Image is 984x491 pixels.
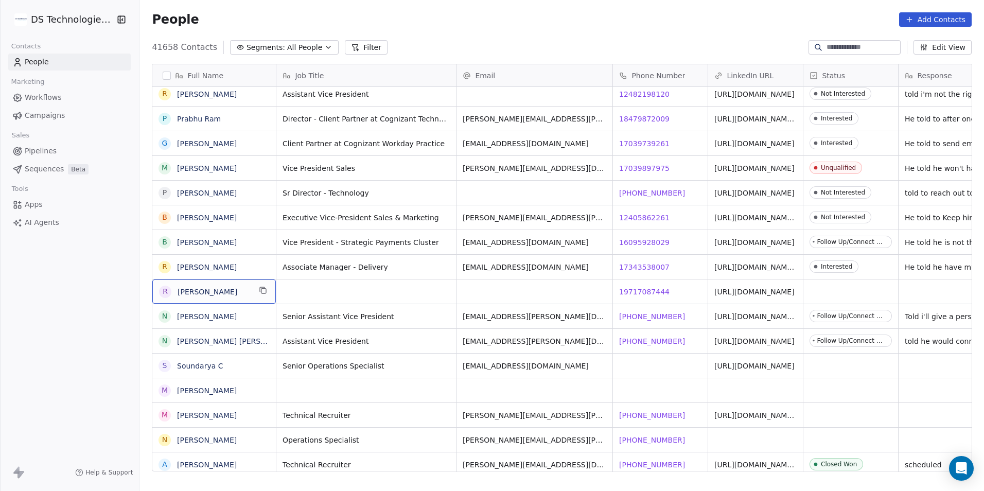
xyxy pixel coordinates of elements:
div: M [162,385,168,396]
a: [URL][DOMAIN_NAME][PERSON_NAME] [714,115,854,123]
a: [PERSON_NAME] [178,288,237,296]
a: [PERSON_NAME] [177,411,237,419]
span: [PHONE_NUMBER] [619,311,685,322]
span: [PERSON_NAME][EMAIL_ADDRESS][DOMAIN_NAME] [463,163,606,173]
div: grid [152,87,276,472]
span: Phone Number [631,71,685,81]
span: Email [475,71,495,81]
span: Apps [25,199,43,210]
span: Response [917,71,952,81]
span: 17343538007 [619,262,670,272]
span: [PHONE_NUMBER] [619,410,685,420]
span: AI Agents [25,217,59,228]
div: M [162,163,168,173]
a: [URL][DOMAIN_NAME] [714,90,795,98]
span: Director - Client Partner at Cognizant Technology Solutions [283,114,450,124]
a: [URL][DOMAIN_NAME] [714,139,795,148]
span: [PERSON_NAME][EMAIL_ADDRESS][PERSON_NAME][DOMAIN_NAME] [463,410,606,420]
div: Interested [821,139,852,147]
div: R [163,89,168,99]
a: [PERSON_NAME] [177,164,237,172]
span: Senior Assistant Vice President [283,311,450,322]
a: [PERSON_NAME] [177,189,237,197]
a: [PERSON_NAME] [177,461,237,469]
div: B [163,212,168,223]
a: SequencesBeta [8,161,131,178]
span: Segments: [247,42,285,53]
div: Not Interested [821,189,865,196]
a: [URL][DOMAIN_NAME] [714,164,795,172]
span: [EMAIL_ADDRESS][DOMAIN_NAME] [463,138,606,149]
div: LinkedIn URL [708,64,803,86]
span: Campaigns [25,110,65,121]
div: S [163,360,167,371]
span: [PERSON_NAME][EMAIL_ADDRESS][PERSON_NAME][DOMAIN_NAME] [463,213,606,223]
div: Full Name [152,64,276,86]
span: Marketing [7,74,49,90]
span: Sales [7,128,34,143]
span: [PHONE_NUMBER] [619,435,685,445]
a: Prabhu Ram [177,115,221,123]
img: DS%20Updated%20Logo.jpg [14,13,27,26]
span: Assistant Vice President [283,89,450,99]
a: [PERSON_NAME] [177,238,237,247]
span: Technical Recruiter [283,410,450,420]
span: 12482198120 [619,89,670,99]
a: [PERSON_NAME] [177,387,237,395]
a: [URL][DOMAIN_NAME][PERSON_NAME] [714,461,854,469]
div: Not Interested [821,214,865,221]
div: Phone Number [613,64,708,86]
span: LinkedIn URL [727,71,774,81]
span: [EMAIL_ADDRESS][PERSON_NAME][DOMAIN_NAME] [463,311,606,322]
span: 17039897975 [619,163,670,173]
span: Job Title [295,71,324,81]
a: Workflows [8,89,131,106]
div: Interested [821,263,852,270]
span: 17039739261 [619,138,670,149]
span: [EMAIL_ADDRESS][DOMAIN_NAME] [463,262,606,272]
span: [PHONE_NUMBER] [619,188,685,198]
div: Unqualified [821,164,856,171]
div: Closed Won [821,461,857,468]
a: [URL][DOMAIN_NAME][PERSON_NAME] [714,312,854,321]
span: [EMAIL_ADDRESS][DOMAIN_NAME] [463,237,606,248]
div: Open Intercom Messenger [949,456,974,481]
span: Status [822,71,845,81]
button: Add Contacts [899,12,972,27]
button: DS Technologies Inc [12,11,110,28]
span: Technical Recruiter [283,460,450,470]
div: Not Interested [821,90,865,97]
a: [URL][DOMAIN_NAME][PERSON_NAME] [714,263,854,271]
div: B [163,237,168,248]
span: [PERSON_NAME][EMAIL_ADDRESS][PERSON_NAME][DOMAIN_NAME] [463,114,606,124]
a: [PERSON_NAME] [177,139,237,148]
span: Associate Manager - Delivery [283,262,450,272]
div: R [163,261,168,272]
span: Sr Director - Technology [283,188,450,198]
span: [EMAIL_ADDRESS][PERSON_NAME][DOMAIN_NAME] [463,336,606,346]
span: [PHONE_NUMBER] [619,460,685,470]
a: [PERSON_NAME] [177,90,237,98]
a: [PERSON_NAME] [PERSON_NAME] [177,337,299,345]
button: Edit View [913,40,972,55]
a: [URL][DOMAIN_NAME] [714,189,795,197]
span: Vice President - Strategic Payments Cluster [283,237,450,248]
span: Pipelines [25,146,57,156]
div: Status [803,64,898,86]
span: 16095928029 [619,237,670,248]
a: [URL][DOMAIN_NAME] [714,238,795,247]
span: Client Partner at Cognizant Workday Practice [283,138,450,149]
span: Senior Operations Specialist [283,361,450,371]
a: [PERSON_NAME] [177,214,237,222]
div: P [163,113,167,124]
a: [PERSON_NAME] [177,312,237,321]
div: N [162,336,167,346]
span: Tools [7,181,32,197]
button: Filter [345,40,388,55]
a: [URL][DOMAIN_NAME][PERSON_NAME] [714,411,854,419]
span: Executive Vice-President Sales & Marketing [283,213,450,223]
div: Email [456,64,612,86]
div: Interested [821,115,852,122]
a: Help & Support [75,468,133,477]
a: Pipelines [8,143,131,160]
